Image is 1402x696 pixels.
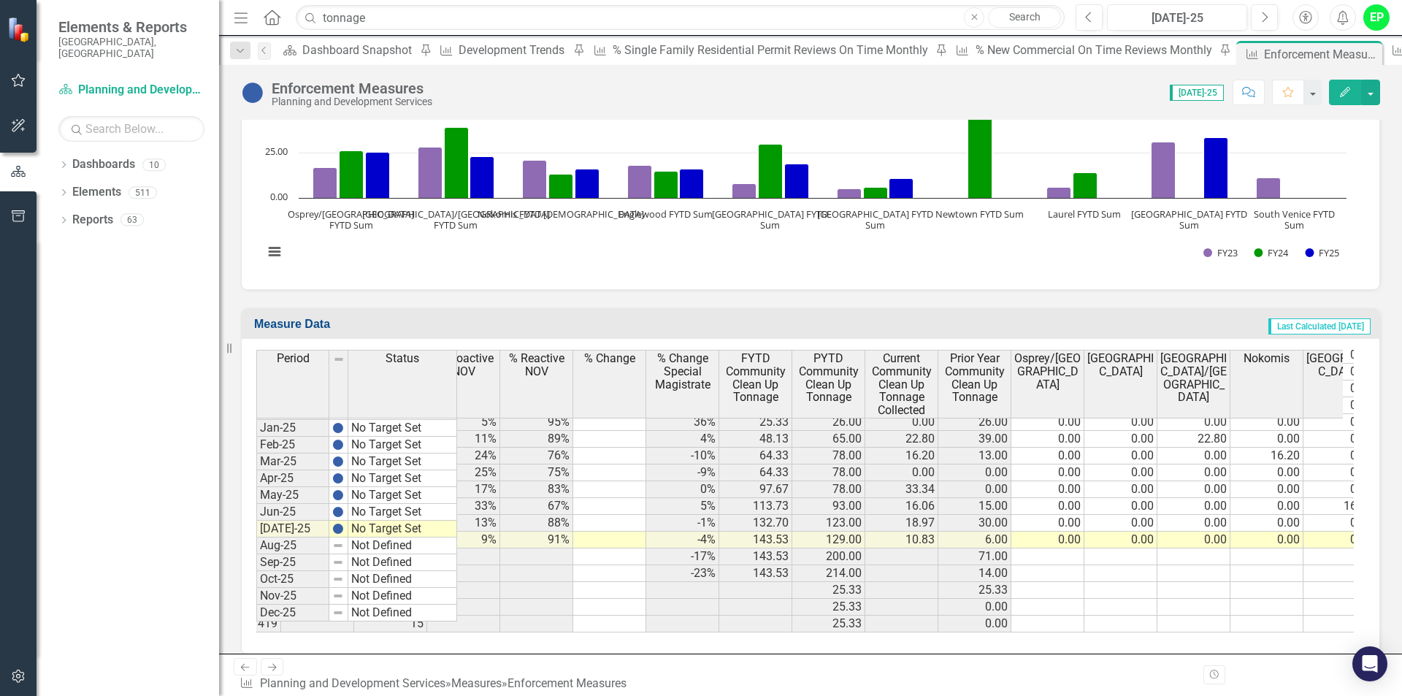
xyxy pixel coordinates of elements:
td: 0.00 [865,414,938,431]
td: 200.00 [792,548,865,565]
td: 0.00 [1084,414,1157,431]
td: [DATE]-25 [256,521,329,538]
span: [GEOGRAPHIC_DATA] [1306,352,1373,378]
path: Osprey/Gulf Gate FYTD Sum, 26. FY24. [340,150,364,198]
td: Oct-25 [256,571,329,588]
td: 25.33 [938,582,1011,599]
path: Lake Sarasota FYTD Sum, 8. FY23. [732,183,756,198]
td: No Target Set [348,504,457,521]
td: Jun-25 [256,504,329,521]
span: Period [277,352,310,365]
path: Newtown/Beverly FYTD Sum, 39. FY24. [445,127,469,198]
path: Longwood Park FYTD Sum, 6. FY24. [864,187,888,198]
td: -4% [646,532,719,548]
td: 0.00 [1230,498,1303,515]
td: 95% [500,414,573,431]
img: 8DAGhfEEPCf229AAAAAElFTkSuQmCC [332,590,344,602]
td: 132.70 [719,515,792,532]
td: 25.33 [792,599,865,616]
td: 214.00 [792,565,865,582]
td: 0.00 [865,464,938,481]
td: -10% [646,448,719,464]
td: Not Defined [348,605,457,622]
td: Not Defined [348,554,457,571]
path: Englewood FYTD Sum, 15. FY24. [654,171,678,198]
span: % Proactive NOV [430,352,497,378]
td: 0.00 [1084,448,1157,464]
path: Osprey/Gulf Gate FYTD Sum, 17. FY23. [313,167,337,198]
td: 0.00 [938,599,1011,616]
a: Dashboards [72,156,135,173]
text: Newtown FYTD Sum [935,207,1024,221]
td: 91% [500,532,573,548]
td: No Target Set [348,470,457,487]
td: 89% [500,431,573,448]
a: Measures [451,676,502,690]
td: 0.00 [938,616,1011,632]
text: [GEOGRAPHIC_DATA] FYTD Sum [712,207,828,232]
div: Enforcement Measures [507,676,627,690]
g: FY23, bar series 1 of 3 with 10 bars. [313,142,1281,198]
td: 36% [646,414,719,431]
text: [GEOGRAPHIC_DATA]/[GEOGRAPHIC_DATA] FYTD Sum [362,207,550,232]
td: 64.33 [719,464,792,481]
td: No Target Set [348,521,457,538]
td: Apr-25 [256,470,329,487]
path: Englewood FYTD Sum, 18. FY23. [628,165,652,198]
td: 25% [427,464,500,481]
td: Mar-25 [256,454,329,470]
path: Laurel FYTD Sum, 6. FY23. [1047,187,1071,198]
td: 17% [427,481,500,498]
path: Lake Sarasota FYTD Sum, 18.97. FY25. [785,164,809,198]
span: [GEOGRAPHIC_DATA]/[GEOGRAPHIC_DATA] [1160,352,1227,403]
path: Englewood FYTD Sum, 16.06. FY25. [680,169,704,198]
td: 18.97 [865,515,938,532]
span: [DATE]-25 [1170,85,1224,101]
a: Reports [72,212,113,229]
img: No Target Set [241,81,264,104]
span: % Change Special Magistrate [649,352,716,391]
button: Show FY23 [1203,246,1238,259]
img: BgCOk07PiH71IgAAAABJRU5ErkJggg== [332,489,344,501]
text: [GEOGRAPHIC_DATA] FYTD Sum [817,207,933,232]
div: Enforcement Measures [272,80,432,96]
img: BgCOk07PiH71IgAAAABJRU5ErkJggg== [332,473,344,484]
img: BgCOk07PiH71IgAAAABJRU5ErkJggg== [332,456,344,467]
td: 0.00 [1011,498,1084,515]
button: [DATE]-25 [1107,4,1247,31]
path: Nokomis FYTD Sum, 16.2. FY25. [575,169,600,198]
input: Search Below... [58,116,204,142]
td: 75% [500,464,573,481]
path: Lake Sarasota FYTD Sum, 30. FY24. [759,144,783,198]
td: 78.00 [792,464,865,481]
span: % Reactive NOV [503,352,570,378]
td: Jan-25 [256,420,329,437]
td: 13% [427,515,500,532]
td: 6.00 [938,532,1011,548]
div: % New Commercial On Time Reviews Monthly [976,41,1216,59]
td: 93.00 [792,498,865,515]
div: Open Intercom Messenger [1352,646,1387,681]
svg: Interactive chart [256,56,1354,275]
td: 4% [646,431,719,448]
td: 22.80 [1157,431,1230,448]
input: Search ClearPoint... [296,5,1065,31]
td: -1% [646,515,719,532]
text: Osprey/[GEOGRAPHIC_DATA] FYTD Sum [288,207,414,232]
td: 0.00 [1084,464,1157,481]
td: Not Defined [348,571,457,588]
td: 0.00 [1230,414,1303,431]
td: 0.00 [1303,464,1376,481]
td: 25.33 [719,414,792,431]
td: 33% [427,498,500,515]
td: 16.20 [1230,448,1303,464]
a: % Single Family Residential Permit Reviews On Time Monthly [588,41,932,59]
td: 0.00 [938,481,1011,498]
td: 48.13 [719,431,792,448]
td: 15 [354,616,427,632]
td: 0.00 [1230,464,1303,481]
td: 10.83 [865,532,938,548]
div: % Single Family Residential Permit Reviews On Time Monthly [613,41,932,59]
td: 26.00 [792,414,865,431]
td: 0.00 [1230,481,1303,498]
